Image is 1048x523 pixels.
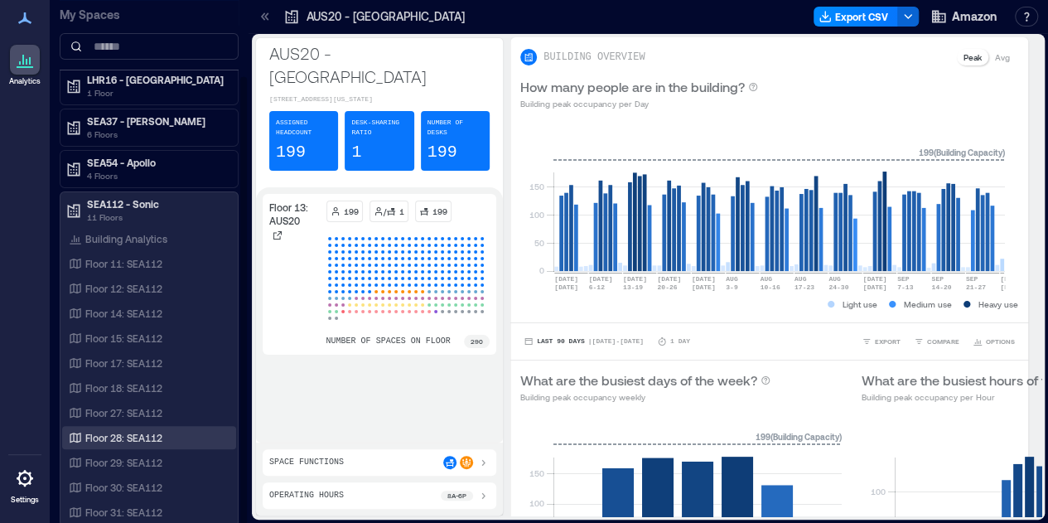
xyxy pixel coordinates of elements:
p: How many people are in the building? [520,77,745,97]
tspan: 0 [539,265,544,275]
p: BUILDING OVERVIEW [543,51,645,64]
p: Floor 11: SEA112 [85,257,162,270]
text: SEP [931,275,944,283]
p: Floor 28: SEA112 [85,431,162,444]
text: AUG [794,275,807,283]
text: SEP [966,275,978,283]
button: Last 90 Days |[DATE]-[DATE] [520,333,647,350]
text: SEP [897,275,910,283]
p: Building peak occupancy weekly [520,390,770,404]
p: Floor 12: SEA112 [85,282,162,295]
p: 11 Floors [87,211,226,224]
text: [DATE] [1000,283,1024,291]
p: [STREET_ADDRESS][US_STATE] [269,94,490,104]
p: Space Functions [269,456,344,469]
text: AUG [828,275,841,283]
text: 13-19 [623,283,643,291]
a: Analytics [4,40,46,91]
p: Medium use [904,298,952,311]
button: Export CSV [814,7,898,27]
p: 1 Floor [87,86,226,99]
text: [DATE] [692,283,716,291]
p: What are the busiest days of the week? [520,370,757,390]
p: Floor 18: SEA112 [85,381,162,395]
text: [DATE] [657,275,681,283]
p: Floor 29: SEA112 [85,456,162,469]
p: Heavy use [978,298,1018,311]
p: AUS20 - [GEOGRAPHIC_DATA] [269,41,490,88]
p: Analytics [9,76,41,86]
button: COMPARE [910,333,963,350]
p: Floor 31: SEA112 [85,506,162,519]
p: Floor 13: AUS20 [269,201,320,227]
p: Floor 30: SEA112 [85,481,162,494]
p: Number of Desks [427,118,483,138]
span: COMPARE [927,337,959,346]
text: [DATE] [863,275,887,283]
tspan: 150 [529,182,544,191]
text: 3-9 [726,283,738,291]
p: 199 [432,205,447,218]
text: [DATE] [554,283,578,291]
tspan: 100 [529,498,544,508]
p: Assigned Headcount [276,118,331,138]
tspan: 100 [871,486,886,496]
text: [DATE] [589,275,613,283]
text: 24-30 [828,283,848,291]
span: Amazon [952,8,997,25]
text: 7-13 [897,283,913,291]
p: Floor 15: SEA112 [85,332,162,345]
text: 17-23 [794,283,814,291]
p: Building peak occupancy per Day [520,97,758,110]
p: 8a - 6p [447,491,466,501]
p: My Spaces [60,7,239,23]
p: 199 [276,141,306,164]
p: Settings [11,495,39,505]
button: OPTIONS [969,333,1018,350]
p: number of spaces on floor [326,335,451,348]
p: LHR16 - [GEOGRAPHIC_DATA] [87,73,226,86]
p: SEA37 - [PERSON_NAME] [87,114,226,128]
text: [DATE] [1000,275,1024,283]
tspan: 100 [529,210,544,220]
text: [DATE] [863,283,887,291]
p: / [384,205,386,218]
p: Avg [995,51,1010,64]
text: 6-12 [589,283,605,291]
p: 199 [427,141,457,164]
text: [DATE] [554,275,578,283]
p: Operating Hours [269,489,344,502]
p: 1 Day [670,337,690,346]
p: AUS20 - [GEOGRAPHIC_DATA] [307,8,465,25]
span: OPTIONS [986,337,1015,346]
button: Amazon [925,3,1002,30]
tspan: 50 [534,238,544,248]
text: 10-16 [760,283,780,291]
p: 6 Floors [87,128,226,141]
p: SEA112 - Sonic [87,197,226,211]
text: 14-20 [931,283,951,291]
p: 1 [351,141,361,164]
a: Settings [5,458,45,510]
p: Floor 14: SEA112 [85,307,162,320]
text: AUG [760,275,772,283]
p: Light use [843,298,877,311]
span: EXPORT [875,337,901,346]
text: AUG [726,275,738,283]
p: SEA54 - Apollo [87,156,226,169]
p: 199 [344,205,359,218]
button: EXPORT [858,333,904,350]
p: Floor 27: SEA112 [85,406,162,419]
p: Desk-sharing ratio [351,118,407,138]
p: 290 [471,337,483,346]
p: 1 [399,205,404,218]
text: [DATE] [692,275,716,283]
p: Peak [963,51,982,64]
p: Building Analytics [85,232,167,245]
tspan: 150 [529,468,544,478]
p: 4 Floors [87,169,226,182]
text: 20-26 [657,283,677,291]
text: 21-27 [966,283,986,291]
text: [DATE] [623,275,647,283]
p: Floor 17: SEA112 [85,356,162,370]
